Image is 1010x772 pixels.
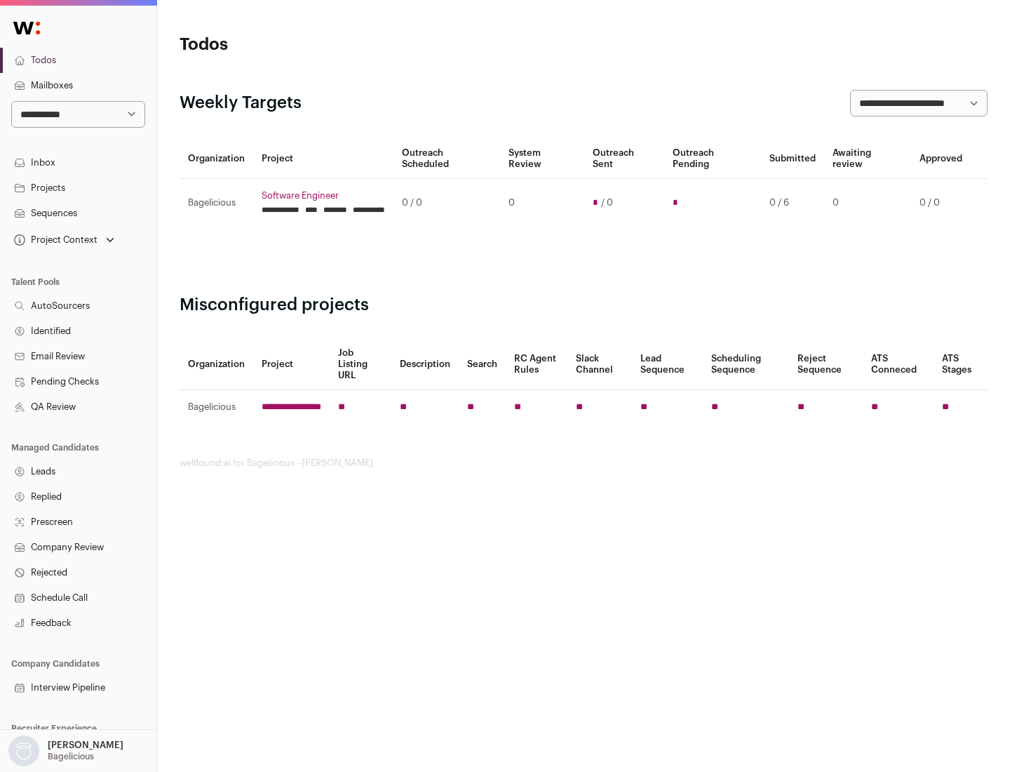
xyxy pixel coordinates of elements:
span: / 0 [601,197,613,208]
footer: wellfound:ai for Bagelicious - [PERSON_NAME] [180,458,988,469]
th: Outreach Scheduled [393,139,500,179]
th: Reject Sequence [789,339,863,390]
td: Bagelicious [180,179,253,227]
img: Wellfound [6,14,48,42]
th: Description [391,339,459,390]
th: Job Listing URL [330,339,391,390]
th: Submitted [761,139,824,179]
img: nopic.png [8,736,39,766]
th: ATS Conneced [863,339,933,390]
td: 0 [500,179,584,227]
th: System Review [500,139,584,179]
th: Awaiting review [824,139,911,179]
div: Project Context [11,234,97,246]
th: Outreach Sent [584,139,665,179]
td: Bagelicious [180,390,253,425]
th: Organization [180,139,253,179]
th: Search [459,339,506,390]
td: 0 / 6 [761,179,824,227]
th: Scheduling Sequence [703,339,789,390]
th: Project [253,339,330,390]
th: RC Agent Rules [506,339,567,390]
p: [PERSON_NAME] [48,740,123,751]
td: 0 / 0 [393,179,500,227]
h2: Weekly Targets [180,92,302,114]
th: ATS Stages [934,339,988,390]
th: Slack Channel [567,339,632,390]
td: 0 / 0 [911,179,971,227]
a: Software Engineer [262,190,385,201]
h1: Todos [180,34,449,56]
th: Project [253,139,393,179]
p: Bagelicious [48,751,94,762]
th: Lead Sequence [632,339,703,390]
button: Open dropdown [11,230,117,250]
th: Outreach Pending [664,139,760,179]
td: 0 [824,179,911,227]
th: Approved [911,139,971,179]
button: Open dropdown [6,736,126,766]
h2: Misconfigured projects [180,294,988,317]
th: Organization [180,339,253,390]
